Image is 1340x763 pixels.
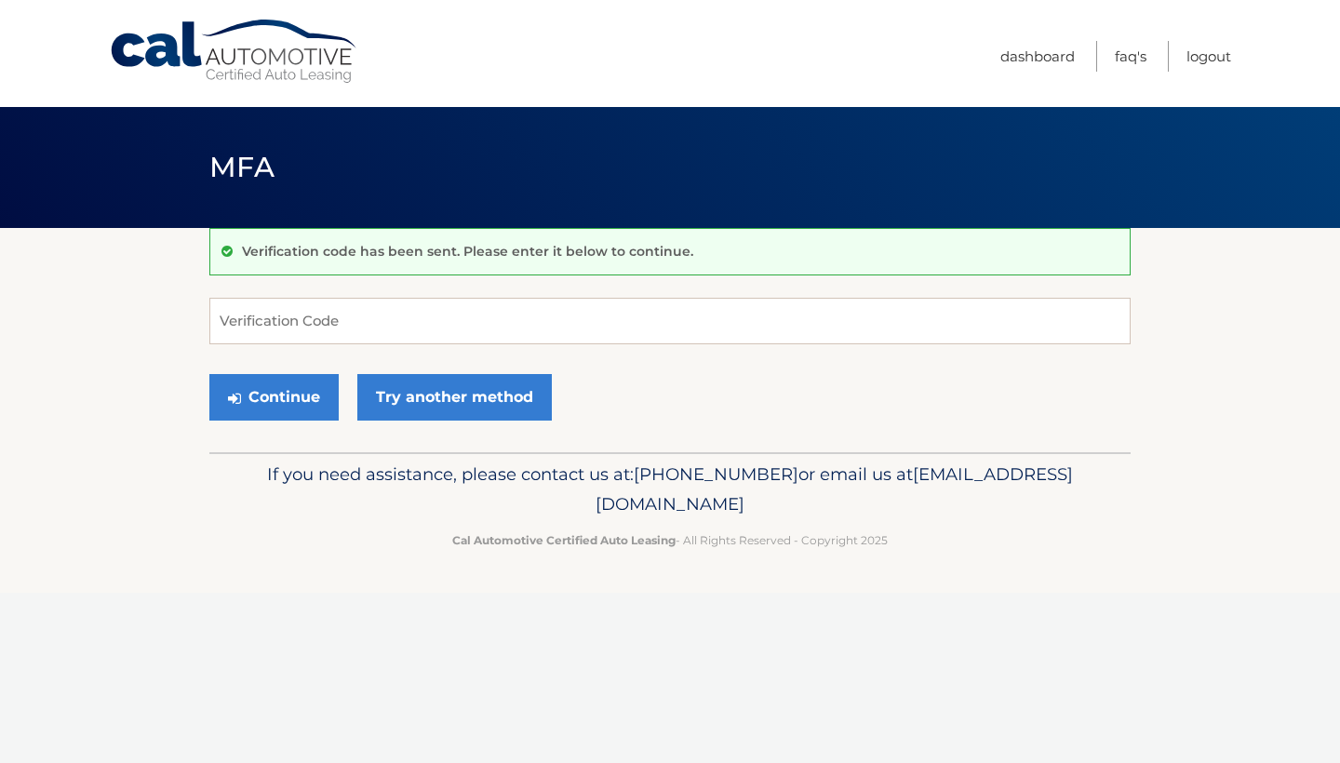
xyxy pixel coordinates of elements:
[109,19,360,85] a: Cal Automotive
[634,463,798,485] span: [PHONE_NUMBER]
[242,243,693,260] p: Verification code has been sent. Please enter it below to continue.
[357,374,552,421] a: Try another method
[1115,41,1146,72] a: FAQ's
[1000,41,1075,72] a: Dashboard
[221,530,1119,550] p: - All Rights Reserved - Copyright 2025
[209,150,275,184] span: MFA
[452,533,676,547] strong: Cal Automotive Certified Auto Leasing
[209,298,1131,344] input: Verification Code
[221,460,1119,519] p: If you need assistance, please contact us at: or email us at
[1186,41,1231,72] a: Logout
[209,374,339,421] button: Continue
[596,463,1073,515] span: [EMAIL_ADDRESS][DOMAIN_NAME]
